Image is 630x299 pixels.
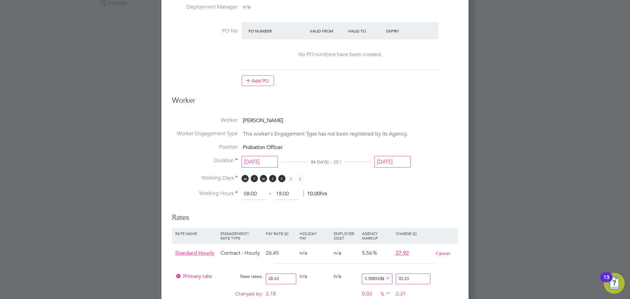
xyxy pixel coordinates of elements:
[334,250,341,256] span: n/a
[172,144,238,151] label: Position
[172,130,238,137] label: Worker Engagement Type
[241,75,274,86] button: Add PO
[172,190,238,197] label: Working Hours
[311,159,328,165] span: 84 DAYS
[362,250,372,256] span: 5.56
[243,117,283,124] span: [PERSON_NAME]
[268,190,272,197] span: ‐
[219,244,264,263] div: Contract - Hourly
[435,250,450,257] button: Cancel
[274,188,299,200] input: 17:00
[172,206,458,223] h3: Rates
[172,4,238,11] label: Deployment Manager
[328,159,341,165] span: ( - 28 )
[300,250,307,256] span: n/a
[219,270,264,283] div: New rates:
[269,175,276,182] span: T
[175,250,214,256] span: Standard Hourly
[219,228,264,244] div: Engagement/ Rate Type
[266,290,276,297] span: 2.18
[362,290,372,297] span: 0.03
[172,96,458,111] h3: Worker
[260,175,267,182] span: W
[394,228,434,239] div: Charge (£)
[241,175,249,182] span: M
[251,175,258,182] span: T
[300,273,307,280] span: n/a
[241,156,278,168] input: Select one
[304,190,327,197] span: 10.00hrs
[396,290,406,297] span: 2.31
[264,228,298,239] div: Pay Rate (£)
[360,228,394,244] div: Agency Markup
[308,25,346,37] div: Valid From
[241,188,267,200] input: 08:00
[378,289,391,297] span: %
[603,277,609,286] div: 13
[604,273,625,294] button: Open Resource Center, 13 new notifications
[264,244,298,263] div: 26.45
[378,274,391,282] span: %
[374,156,411,168] input: Select one
[385,25,423,37] div: Expiry
[248,51,432,58] div: No PO numbers have been created.
[243,4,250,10] span: n/a
[172,117,238,124] label: Worker
[334,273,341,280] span: n/a
[172,175,238,182] label: Working Days
[174,228,219,239] div: Rate Name
[278,175,285,182] span: F
[287,175,295,182] span: S
[396,250,409,256] span: 27.92
[172,28,238,34] label: PO No
[346,25,385,37] div: Valid To
[243,131,408,137] span: This worker's Engagement Type has not been registered by its Agency.
[298,228,332,244] div: Holiday Pay
[175,273,212,280] span: Primary rate
[172,157,238,164] label: Duration
[332,228,360,244] div: Employer Cost
[247,25,308,37] div: PO Number
[243,144,283,151] span: Probation Officer
[297,175,304,182] span: S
